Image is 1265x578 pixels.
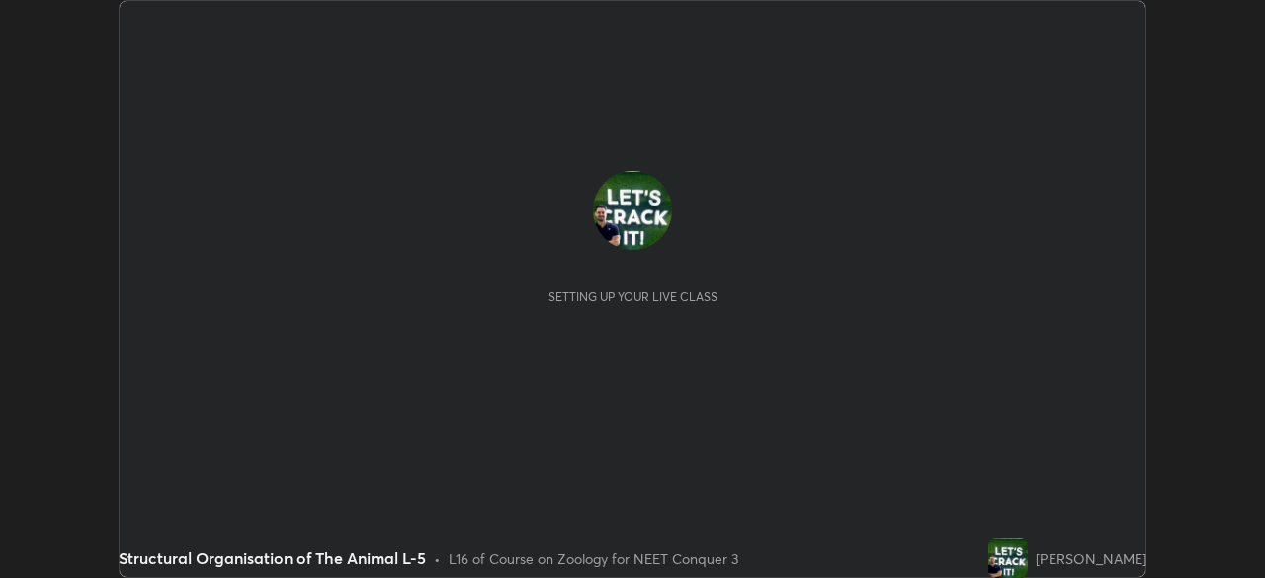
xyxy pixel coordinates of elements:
[548,289,717,304] div: Setting up your live class
[1036,548,1146,569] div: [PERSON_NAME]
[593,171,672,250] img: 02a0221ee3ad4557875c09baae15909e.jpg
[988,538,1028,578] img: 02a0221ee3ad4557875c09baae15909e.jpg
[449,548,738,569] div: L16 of Course on Zoology for NEET Conquer 3
[434,548,441,569] div: •
[119,546,426,570] div: Structural Organisation of The Animal L-5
